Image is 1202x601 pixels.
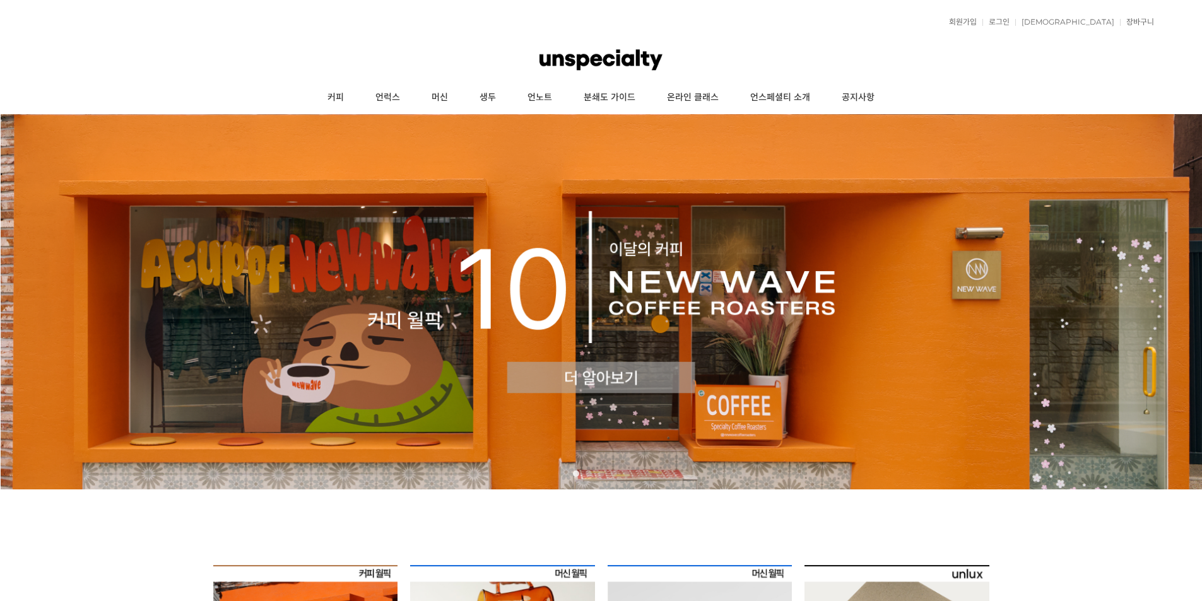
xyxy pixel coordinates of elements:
[312,82,360,114] a: 커피
[568,82,651,114] a: 분쇄도 가이드
[826,82,890,114] a: 공지사항
[512,82,568,114] a: 언노트
[943,18,977,26] a: 회원가입
[651,82,734,114] a: 온라인 클래스
[416,82,464,114] a: 머신
[1015,18,1114,26] a: [DEMOGRAPHIC_DATA]
[982,18,1010,26] a: 로그인
[598,470,604,477] a: 3
[611,470,617,477] a: 4
[586,470,592,477] a: 2
[464,82,512,114] a: 생두
[734,82,826,114] a: 언스페셜티 소개
[360,82,416,114] a: 언럭스
[623,470,630,477] a: 5
[539,41,662,79] img: 언스페셜티 몰
[1120,18,1154,26] a: 장바구니
[573,470,579,477] a: 1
